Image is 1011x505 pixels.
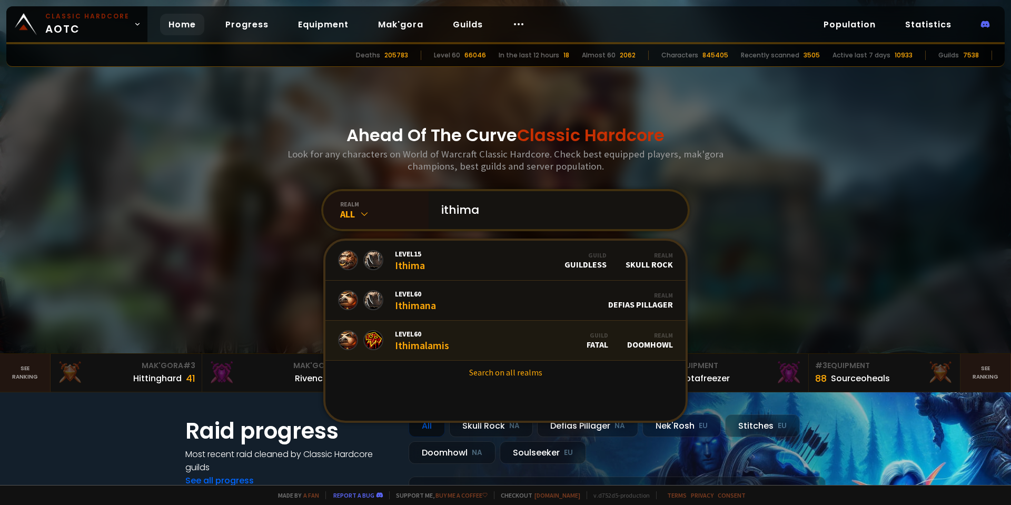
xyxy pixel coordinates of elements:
[209,360,347,371] div: Mak'Gora
[804,51,820,60] div: 3505
[626,251,673,270] div: Skull Rock
[499,51,559,60] div: In the last 12 hours
[384,51,408,60] div: 205783
[627,331,673,350] div: Doomhowl
[620,51,636,60] div: 2062
[963,51,979,60] div: 7538
[831,372,890,385] div: Sourceoheals
[667,491,687,499] a: Terms
[815,360,954,371] div: Equipment
[395,329,449,352] div: Ithimalamis
[434,51,460,60] div: Level 60
[897,14,960,35] a: Statistics
[395,249,425,259] span: Level 15
[133,372,182,385] div: Hittinghard
[741,51,799,60] div: Recently scanned
[45,12,130,21] small: Classic Hardcore
[587,331,608,350] div: Fatal
[563,51,569,60] div: 18
[895,51,913,60] div: 10933
[778,421,787,431] small: EU
[57,360,195,371] div: Mak'Gora
[295,372,328,385] div: Rivench
[702,51,728,60] div: 845405
[340,200,429,208] div: realm
[325,281,686,321] a: Level60IthimanaRealmDefias Pillager
[449,414,533,437] div: Skull Rock
[564,448,573,458] small: EU
[815,371,827,385] div: 88
[500,441,586,464] div: Soulseeker
[832,51,890,60] div: Active last 7 days
[325,361,686,384] a: Search on all realms
[272,491,319,499] span: Made by
[395,289,436,299] span: Level 60
[509,421,520,431] small: NA
[587,331,608,339] div: Guild
[614,421,625,431] small: NA
[160,14,204,35] a: Home
[395,329,449,339] span: Level 60
[534,491,580,499] a: [DOMAIN_NAME]
[587,491,650,499] span: v. d752d5 - production
[185,448,396,474] h4: Most recent raid cleaned by Classic Hardcore guilds
[395,289,436,312] div: Ithimana
[626,251,673,259] div: Realm
[472,448,482,458] small: NA
[661,51,698,60] div: Characters
[290,14,357,35] a: Equipment
[340,208,429,220] div: All
[627,331,673,339] div: Realm
[608,291,673,310] div: Defias Pillager
[938,51,959,60] div: Guilds
[960,354,1011,392] a: Seeranking
[464,51,486,60] div: 66046
[642,414,721,437] div: Nek'Rosh
[564,251,607,270] div: Guildless
[494,491,580,499] span: Checkout
[444,14,491,35] a: Guilds
[283,148,728,172] h3: Look for any characters on World of Warcraft Classic Hardcore. Check best equipped players, mak'g...
[691,491,713,499] a: Privacy
[185,474,254,487] a: See all progress
[679,372,730,385] div: Notafreezer
[435,491,488,499] a: Buy me a coffee
[663,360,802,371] div: Equipment
[389,491,488,499] span: Support me,
[186,371,195,385] div: 41
[537,414,638,437] div: Defias Pillager
[725,414,800,437] div: Stitches
[409,414,445,437] div: All
[435,191,675,229] input: Search a character...
[564,251,607,259] div: Guild
[718,491,746,499] a: Consent
[517,123,665,147] span: Classic Hardcore
[217,14,277,35] a: Progress
[183,360,195,371] span: # 3
[333,491,374,499] a: Report a bug
[815,360,827,371] span: # 3
[409,477,826,504] a: [DATE]zgpetri on godDefias Pillager8 /90
[6,6,147,42] a: Classic HardcoreAOTC
[395,249,425,272] div: Ithima
[303,491,319,499] a: a fan
[346,123,665,148] h1: Ahead Of The Curve
[325,321,686,361] a: Level60IthimalamisGuildFatalRealmDoomhowl
[45,12,130,37] span: AOTC
[51,354,202,392] a: Mak'Gora#3Hittinghard41
[809,354,960,392] a: #3Equipment88Sourceoheals
[409,441,495,464] div: Doomhowl
[699,421,708,431] small: EU
[185,414,396,448] h1: Raid progress
[370,14,432,35] a: Mak'gora
[356,51,380,60] div: Deaths
[608,291,673,299] div: Realm
[325,241,686,281] a: Level15IthimaGuildGuildlessRealmSkull Rock
[657,354,809,392] a: #2Equipment88Notafreezer
[202,354,354,392] a: Mak'Gora#2Rivench100
[815,14,884,35] a: Population
[582,51,616,60] div: Almost 60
